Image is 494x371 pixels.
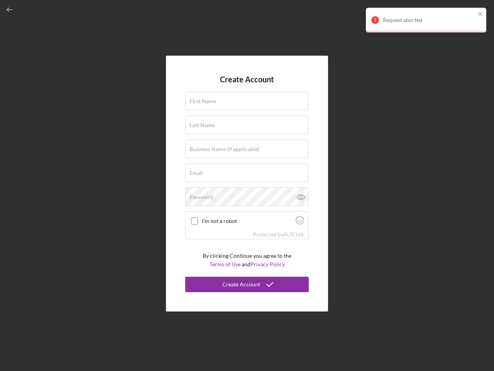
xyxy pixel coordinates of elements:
label: Email [189,170,203,176]
div: Request aborted [383,17,475,23]
button: Create Account [185,277,309,292]
a: Visit Altcha.org [283,231,304,238]
label: I'm not a robot [202,218,293,224]
label: Password [189,194,213,200]
div: Create Account [222,277,260,292]
p: By clicking Continue you agree to the and [203,252,291,269]
a: Terms of Use [210,261,240,267]
label: Last Name [189,122,215,128]
a: Visit Altcha.org [296,219,304,226]
label: First Name [189,98,216,104]
a: Privacy Policy [250,261,285,267]
button: close [478,11,483,18]
label: Business Name (if applicable) [189,146,259,152]
div: Protected by [253,231,304,238]
h4: Create Account [220,75,274,84]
